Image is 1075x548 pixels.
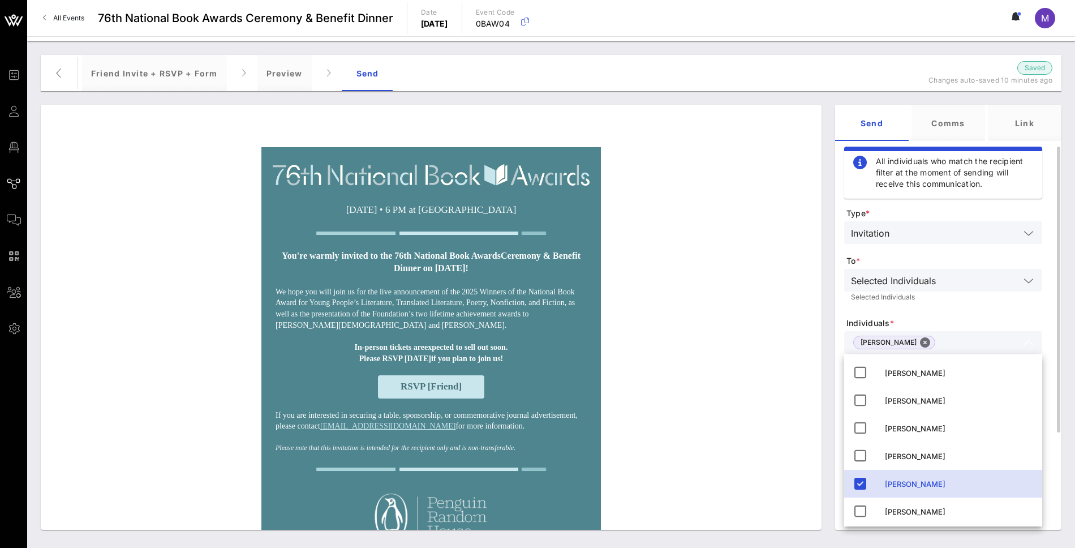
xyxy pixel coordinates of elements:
p: If you are interested in securing a table, sponsorship, or commemorative journal advertisement, p... [276,410,587,432]
a: RSVP [Friend] [378,375,484,398]
strong: In-person tickets are [355,343,424,352]
div: Send [342,55,393,91]
span: All Events [53,14,84,22]
span: RSVP [Friend] [401,381,462,392]
span: Individuals [846,318,1042,329]
a: All Events [36,9,91,27]
div: Send [835,105,909,141]
div: Preview [257,55,312,91]
span: Saved [1025,62,1045,74]
div: Invitation [844,221,1042,244]
div: [PERSON_NAME] [885,424,1033,433]
em: Please note that this invitation is intended for the recipient only and is non-transferable. [276,444,515,452]
div: Selected Individuals [851,294,1035,301]
p: 0BAW04 [476,18,515,29]
span: 76th National Book Awards Ceremony & Benefit Dinner [98,10,393,27]
p: Event Code [476,7,515,18]
div: Friend Invite + RSVP + Form [82,55,227,91]
div: [PERSON_NAME] [885,507,1033,516]
p: Changes auto-saved 10 minutes ago [911,75,1052,86]
strong: if you plan to join us! [431,354,503,363]
div: [PERSON_NAME] [885,396,1033,405]
div: Link [988,105,1061,141]
p: Date [421,7,448,18]
span: Type [846,208,1042,219]
div: Invitation [851,228,889,238]
p: [DATE] [421,18,448,29]
button: Close [920,337,930,348]
div: Selected Individuals [851,276,936,286]
div: [PERSON_NAME] [885,452,1033,461]
div: Selected Individuals [844,269,1042,292]
span: M [1041,12,1049,24]
strong: You're warmly invited to the 76th National Book Awards [282,251,501,260]
p: We hope you will join us for the live announcement of the 2025 Winners of the National Book Award... [276,286,587,331]
p: [DATE] • 6 PM at [GEOGRAPHIC_DATA] [279,203,583,217]
strong: Please RSVP [DATE] [359,354,431,363]
div: [PERSON_NAME] [885,369,1033,378]
div: All individuals who match the recipient filter at the moment of sending will receive this communi... [876,156,1033,190]
strong: expected to sell out soon. [424,343,508,352]
div: [PERSON_NAME] [885,479,1033,489]
strong: Ceremony & Benefit Dinner on [DATE]! [394,251,580,273]
a: [EMAIL_ADDRESS][DOMAIN_NAME] [320,422,456,430]
span: [PERSON_NAME] [861,336,928,349]
span: To [846,255,1042,267]
div: Comms [911,105,985,141]
div: M [1035,8,1055,28]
